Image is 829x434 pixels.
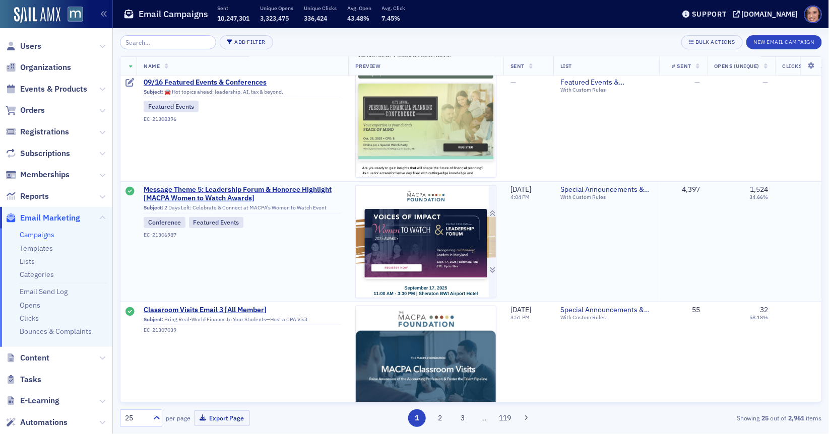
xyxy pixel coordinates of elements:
[560,78,652,87] a: Featured Events & Conferences — Weekly Publication
[382,5,406,12] p: Avg. Click
[144,89,341,98] div: 🚘 Hot topics ahead: leadership, AI, tax & beyond.
[347,14,369,22] span: 43.48%
[511,78,516,87] span: —
[408,409,426,427] button: 1
[20,41,41,52] span: Users
[782,62,829,69] span: Clicks (Unique)
[20,270,54,279] a: Categories
[144,204,341,213] div: 2 Days Left: Celebrate & Connect at MACPA’s Women to Watch Event
[144,116,341,122] div: EC-21308396
[560,62,572,69] span: List
[666,185,700,194] div: 4,397
[166,413,190,422] label: per page
[144,204,163,211] span: Subject:
[6,352,49,364] a: Content
[144,217,185,228] div: Conference
[560,314,652,321] div: With Custom Rules
[144,316,163,323] span: Subject:
[750,185,768,194] div: 1,524
[6,105,45,116] a: Orders
[20,257,35,266] a: Lists
[496,409,514,427] button: 119
[6,126,69,137] a: Registrations
[431,409,449,427] button: 2
[20,314,39,323] a: Clicks
[20,244,53,253] a: Templates
[560,185,652,194] a: Special Announcements & Special Event Invitations
[194,410,250,426] button: Export Page
[20,191,49,202] span: Reports
[6,417,68,428] a: Automations
[220,35,273,49] button: Add Filter
[20,327,92,336] a: Bounces & Complaints
[6,169,70,180] a: Memberships
[560,194,652,200] div: With Custom Rules
[20,417,68,428] span: Automations
[672,62,691,69] span: # Sent
[666,306,700,315] div: 55
[760,306,768,315] div: 32
[511,185,531,194] span: [DATE]
[139,8,208,20] h1: Email Campaigns
[804,6,822,23] span: Profile
[144,78,341,87] a: 09/16 Featured Events & Conferences
[20,374,41,385] span: Tasks
[260,14,289,22] span: 3,323,475
[6,41,41,52] a: Users
[144,306,341,315] span: Classroom Visits Email 3 [All Member]
[126,78,135,88] div: Draft
[126,307,135,317] div: Sent
[60,7,83,24] a: View Homepage
[6,212,80,224] a: Email Marketing
[511,62,525,69] span: Sent
[144,185,341,203] a: Message Theme 5: Leadership Forum & Honoree Highlight [MACPA Women to Watch Awards]
[382,14,401,22] span: 7.45%
[762,78,768,87] span: —
[477,413,491,422] span: …
[511,314,530,321] time: 3:51 PM
[125,413,147,423] div: 25
[733,11,802,18] button: [DOMAIN_NAME]
[742,10,798,19] div: [DOMAIN_NAME]
[304,5,337,12] p: Unique Clicks
[20,230,54,239] a: Campaigns
[14,7,60,23] img: SailAMX
[144,62,160,69] span: Name
[6,148,70,159] a: Subscriptions
[454,409,472,427] button: 3
[749,194,768,200] div: 34.66%
[126,187,135,197] div: Sent
[511,193,530,200] time: 4:04 PM
[6,191,49,202] a: Reports
[595,413,822,422] div: Showing out of items
[20,287,68,296] a: Email Send Log
[6,84,87,95] a: Events & Products
[6,374,41,385] a: Tasks
[714,62,759,69] span: Opens (Unique)
[560,306,652,315] a: Special Announcements & Special Event Invitations
[144,327,341,333] div: EC-21307039
[304,14,327,22] span: 336,424
[746,37,822,46] a: New Email Campaign
[20,126,69,137] span: Registrations
[347,5,371,12] p: Avg. Open
[144,101,199,112] div: Featured Events
[355,62,381,69] span: Preview
[20,169,70,180] span: Memberships
[20,395,59,406] span: E-Learning
[217,5,249,12] p: Sent
[189,217,244,228] div: Featured Events
[20,352,49,364] span: Content
[20,212,80,224] span: Email Marketing
[749,314,768,321] div: 58.18%
[692,10,727,19] div: Support
[20,105,45,116] span: Orders
[694,78,700,87] span: —
[20,62,71,73] span: Organizations
[560,87,652,94] div: With Custom Rules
